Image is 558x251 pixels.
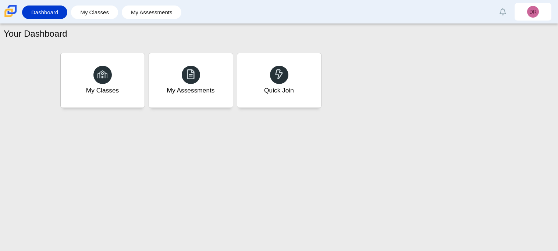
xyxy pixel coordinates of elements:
span: DR [529,9,537,14]
a: Dashboard [26,6,64,19]
a: Alerts [495,4,511,20]
img: Carmen School of Science & Technology [3,3,18,19]
div: My Assessments [167,86,215,95]
a: Carmen School of Science & Technology [3,14,18,20]
a: My Assessments [125,6,178,19]
h1: Your Dashboard [4,28,67,40]
a: My Assessments [149,53,233,108]
a: DR [515,3,551,21]
a: My Classes [75,6,114,19]
a: My Classes [60,53,145,108]
a: Quick Join [237,53,321,108]
div: Quick Join [264,86,294,95]
div: My Classes [86,86,119,95]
